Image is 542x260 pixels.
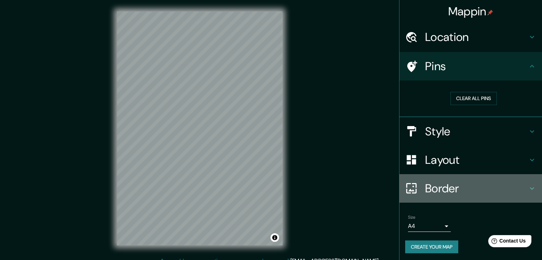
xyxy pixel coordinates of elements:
iframe: Help widget launcher [479,232,534,252]
div: Style [399,117,542,146]
button: Toggle attribution [270,233,279,242]
h4: Pins [425,59,528,73]
h4: Layout [425,153,528,167]
div: Pins [399,52,542,80]
h4: Border [425,181,528,196]
button: Clear all pins [450,92,497,105]
label: Size [408,214,415,220]
div: Location [399,23,542,51]
div: Layout [399,146,542,174]
div: A4 [408,220,451,232]
h4: Location [425,30,528,44]
img: pin-icon.png [487,10,493,15]
canvas: Map [117,11,283,245]
button: Create your map [405,240,458,254]
h4: Mappin [448,4,494,19]
div: Border [399,174,542,203]
h4: Style [425,124,528,139]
